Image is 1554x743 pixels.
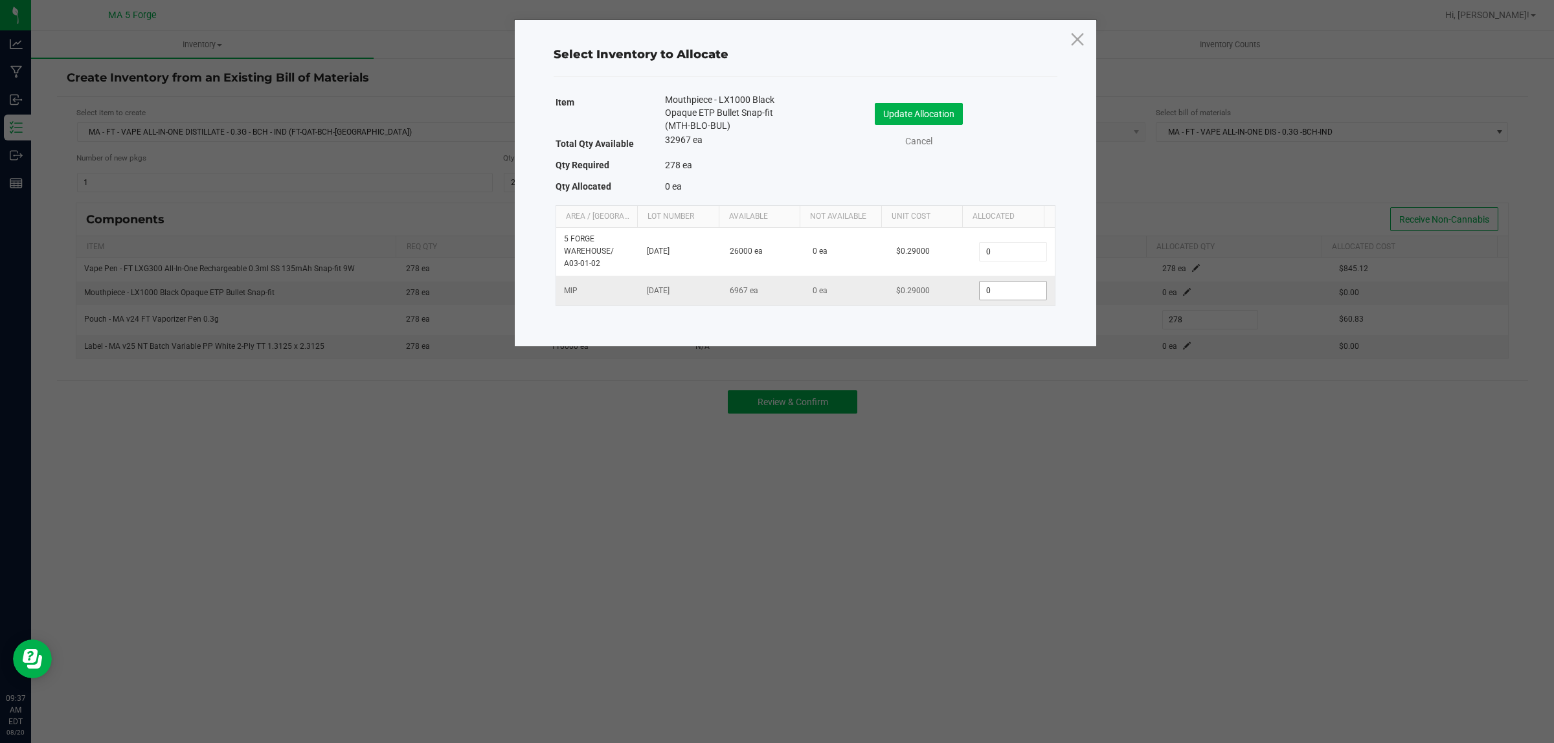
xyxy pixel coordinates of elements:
[665,160,692,170] span: 278 ea
[556,93,574,111] label: Item
[556,206,638,228] th: Area / [GEOGRAPHIC_DATA]
[800,206,881,228] th: Not Available
[556,177,611,195] label: Qty Allocated
[896,247,930,256] span: $0.29000
[556,156,609,174] label: Qty Required
[554,47,728,61] span: Select Inventory to Allocate
[665,135,703,145] span: 32967 ea
[665,181,682,192] span: 0 ea
[875,103,963,125] button: Update Allocation
[639,228,722,276] td: [DATE]
[665,93,785,132] span: Mouthpiece - LX1000 Black Opaque ETP Bullet Snap-fit (MTH-BLO-BUL)
[639,276,722,305] td: [DATE]
[13,639,52,678] iframe: Resource center
[730,247,763,256] span: 26000 ea
[556,135,634,153] label: Total Qty Available
[881,206,963,228] th: Unit Cost
[896,286,930,295] span: $0.29000
[564,286,578,295] span: MIP
[813,286,828,295] span: 0 ea
[719,206,800,228] th: Available
[893,135,945,148] a: Cancel
[962,206,1044,228] th: Allocated
[813,247,828,256] span: 0 ea
[637,206,719,228] th: Lot Number
[564,234,614,268] span: 5 FORGE WAREHOUSE / A03-01-02
[730,286,758,295] span: 6967 ea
